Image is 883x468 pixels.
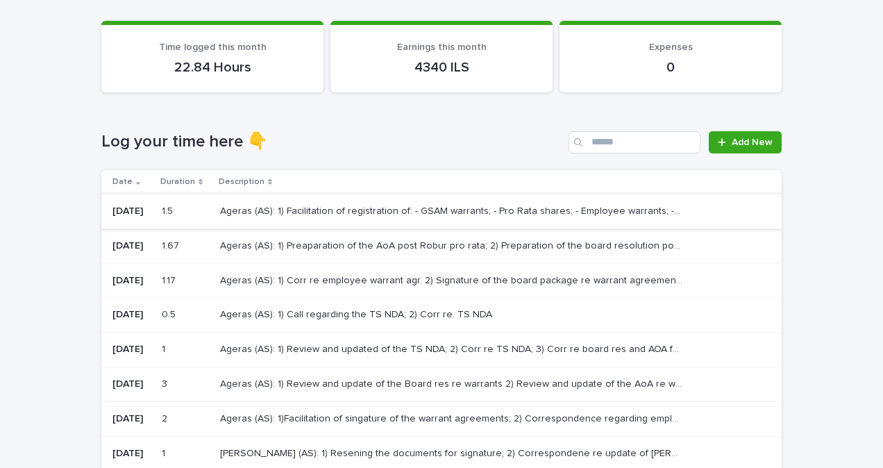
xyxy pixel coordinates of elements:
[397,42,487,52] span: Earnings this month
[220,237,686,252] p: Ageras (AS): 1) Preaparation of the AoA post Robur pro rata; 2) Preparation of the board resoluti...
[162,445,168,460] p: 1
[569,131,700,153] input: Search
[220,203,686,217] p: Ageras (AS): 1) Facilitation of registration of: - GSAM warrants; - Pro Rata shares; - Employee w...
[101,367,782,401] tr: [DATE]33 Ageras (AS): 1) Review and update of the Board res re warrants 2) Review and update of t...
[220,341,686,356] p: Ageras (AS): 1) Review and updated of the TS NDA; 2) Corr re TS NDA; 3) Corr re board res and AOA...
[709,131,782,153] a: Add New
[220,376,686,390] p: Ageras (AS): 1) Review and update of the Board res re warrants 2) Review and update of the AoA re...
[162,376,170,390] p: 3
[118,59,307,76] p: 22.84 Hours
[159,42,267,52] span: Time logged this month
[220,410,686,425] p: Ageras (AS): 1)Facilitation of singature of the warrant agreements; 2) Correspondence regarding e...
[101,401,782,436] tr: [DATE]22 Ageras (AS): 1)Facilitation of singature of the warrant agreements; 2) Correspondence re...
[732,137,773,147] span: Add New
[576,59,765,76] p: 0
[112,413,151,425] p: [DATE]
[649,42,693,52] span: Expenses
[101,194,782,228] tr: [DATE]1.51.5 Ageras (AS): 1) Facilitation of registration of: - GSAM warrants; - Pro Rata shares;...
[162,410,170,425] p: 2
[162,237,182,252] p: 1.67
[101,132,563,152] h1: Log your time here 👇
[112,174,133,190] p: Date
[112,206,151,217] p: [DATE]
[162,272,178,287] p: 1.17
[112,309,151,321] p: [DATE]
[162,203,176,217] p: 1.5
[219,174,264,190] p: Description
[101,333,782,367] tr: [DATE]11 Ageras (AS): 1) Review and updated of the TS NDA; 2) Corr re TS NDA; 3) Corr re board re...
[162,306,178,321] p: 0.5
[112,378,151,390] p: [DATE]
[347,59,536,76] p: 4340 ILS
[220,445,686,460] p: Amalo (AS): 1) Resening the documents for signature; 2) Correspondene re update of Jes Rindom to ...
[160,174,195,190] p: Duration
[112,275,151,287] p: [DATE]
[112,448,151,460] p: [DATE]
[101,298,782,333] tr: [DATE]0.50.5 Ageras (AS): 1) Call regarding the TS NDA; 2) Corr re. TS NDAAgeras (AS): 1) Call re...
[101,228,782,263] tr: [DATE]1.671.67 Ageras (AS): 1) Preaparation of the AoA post Robur pro rata; 2) Preparation of the...
[112,344,151,356] p: [DATE]
[220,272,686,287] p: Ageras (AS): 1) Corr re employee warrant agr. 2) Signature of the board package re warrant agreem...
[101,263,782,298] tr: [DATE]1.171.17 Ageras (AS): 1) Corr re employee warrant agr. 2) Signature of the board package re...
[112,240,151,252] p: [DATE]
[220,306,495,321] p: Ageras (AS): 1) Call regarding the TS NDA; 2) Corr re. TS NDA
[162,341,168,356] p: 1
